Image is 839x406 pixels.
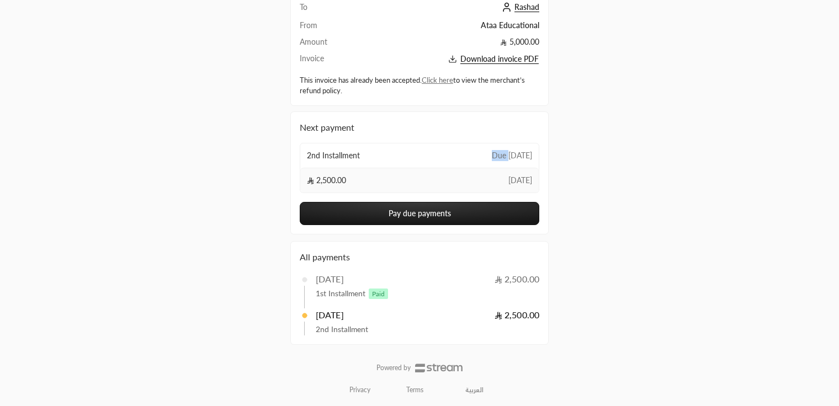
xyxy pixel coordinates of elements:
[376,364,411,372] p: Powered by
[300,202,539,225] button: Pay due payments
[354,53,539,66] button: Download invoice PDF
[354,20,539,36] td: Ataa Educational
[300,2,354,20] td: To
[514,2,539,12] span: Rashad
[316,288,391,300] span: 1st Installment
[495,309,540,320] span: 2,500.00
[459,381,490,399] a: العربية
[300,250,539,264] div: All payments
[508,175,532,186] span: [DATE]
[354,36,539,53] td: 5,000.00
[300,20,354,36] td: From
[349,386,370,394] a: Privacy
[422,76,453,84] a: Click here
[460,54,539,64] span: Download invoice PDF
[495,274,540,284] span: 2,500.00
[316,324,368,335] span: 2nd Installment
[300,36,354,53] td: Amount
[406,386,423,394] a: Terms
[307,150,360,161] span: 2nd Installment
[316,308,344,322] div: [DATE]
[300,75,539,97] div: This invoice has already been accepted. to view the merchant’s refund policy.
[499,2,539,12] a: Rashad
[492,150,532,161] span: Due [DATE]
[300,53,354,66] td: Invoice
[307,175,346,186] span: 2,500.00
[300,121,539,134] div: Next payment
[369,289,388,299] span: Paid
[316,273,344,286] div: [DATE]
